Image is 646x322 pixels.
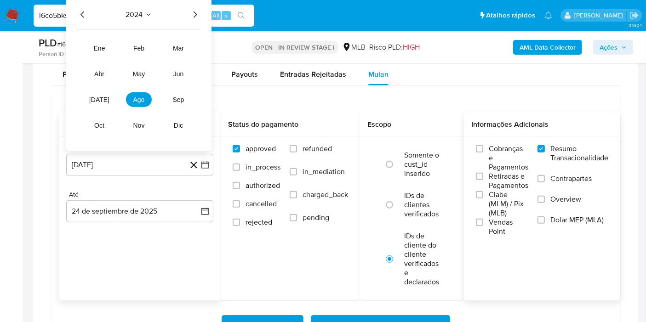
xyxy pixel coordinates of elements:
div: MLB [342,42,366,52]
b: Person ID [39,50,64,58]
p: OPEN - IN REVIEW STAGE I [252,41,338,54]
button: Ações [593,40,633,55]
a: Notificações [544,11,552,19]
span: s [225,11,228,20]
a: Sair [629,11,639,20]
button: AML Data Collector [513,40,582,55]
span: Ações [600,40,617,55]
b: AML Data Collector [520,40,576,55]
span: 3.160.1 [629,22,641,29]
button: search-icon [232,9,251,22]
span: Atalhos rápidos [486,11,535,20]
span: Alt [212,11,220,20]
span: HIGH [403,42,420,52]
span: # i6co5bksJtYfOLIXjFwmN5SH [57,40,142,49]
p: leticia.merlin@mercadolivre.com [574,11,626,20]
input: Pesquise usuários ou casos... [34,10,254,22]
b: PLD [39,35,57,50]
span: Risco PLD: [369,42,420,52]
a: f6706bc850a08bc8c2120fca7f94d3df [66,50,169,58]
